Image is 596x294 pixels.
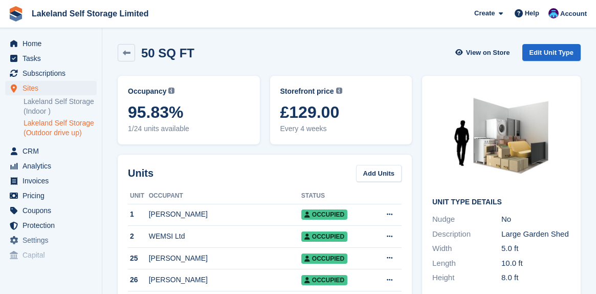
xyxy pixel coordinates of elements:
[128,231,149,242] div: 2
[128,253,149,264] div: 25
[23,144,84,158] span: CRM
[5,81,97,95] a: menu
[5,51,97,66] a: menu
[5,248,97,262] a: menu
[501,243,570,255] div: 5.0 ft
[24,118,97,138] a: Lakeland Self Storage (Outdoor drive up)
[466,48,510,58] span: View on Store
[23,174,84,188] span: Invoices
[23,188,84,203] span: Pricing
[5,159,97,173] a: menu
[24,97,97,116] a: Lakeland Self Storage (Indoor )
[149,275,301,285] div: [PERSON_NAME]
[128,188,149,204] th: Unit
[23,203,84,218] span: Coupons
[560,9,587,19] span: Account
[301,254,347,264] span: Occupied
[474,8,495,18] span: Create
[336,88,342,94] img: icon-info-grey-7440780725fd019a000dd9b08b2336e03edf1995a4989e88bcd33f0948082b44.svg
[432,258,501,269] div: Length
[301,209,347,220] span: Occupied
[23,36,84,51] span: Home
[501,258,570,269] div: 10.0 ft
[5,36,97,51] a: menu
[280,103,402,121] span: £129.00
[128,86,166,97] span: Occupancy
[301,232,347,242] span: Occupied
[128,275,149,285] div: 26
[168,88,174,94] img: icon-info-grey-7440780725fd019a000dd9b08b2336e03edf1995a4989e88bcd33f0948082b44.svg
[5,233,97,247] a: menu
[149,209,301,220] div: [PERSON_NAME]
[301,188,374,204] th: Status
[23,248,84,262] span: Capital
[128,123,250,134] span: 1/24 units available
[128,165,153,181] h2: Units
[501,272,570,284] div: 8.0 ft
[23,51,84,66] span: Tasks
[432,198,570,206] h2: Unit Type details
[501,228,570,240] div: Large Garden Shed
[23,81,84,95] span: Sites
[432,86,570,190] img: 50-sqft-unit.jpg
[454,44,514,61] a: View on Store
[28,5,153,22] a: Lakeland Self Storage Limited
[128,209,149,220] div: 1
[8,6,24,22] img: stora-icon-8386f47178a22dfd0bd8f6a31ec36ba5ce8667c1dd55bd0f319d3a0aa187defe.svg
[141,46,194,60] h2: 50 SQ FT
[525,8,539,18] span: Help
[280,86,334,97] span: Storefront price
[128,103,250,121] span: 95.83%
[149,188,301,204] th: Occupant
[23,159,84,173] span: Analytics
[5,203,97,218] a: menu
[23,66,84,80] span: Subscriptions
[356,165,402,182] a: Add Units
[5,66,97,80] a: menu
[5,218,97,233] a: menu
[23,218,84,233] span: Protection
[5,144,97,158] a: menu
[301,275,347,285] span: Occupied
[522,44,581,61] a: Edit Unit Type
[501,214,570,225] div: No
[548,8,559,18] img: David Dickson
[23,233,84,247] span: Settings
[149,231,301,242] div: WEMSI Ltd
[149,253,301,264] div: [PERSON_NAME]
[432,214,501,225] div: Nudge
[432,272,501,284] div: Height
[5,188,97,203] a: menu
[5,174,97,188] a: menu
[432,243,501,255] div: Width
[280,123,402,134] span: Every 4 weeks
[432,228,501,240] div: Description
